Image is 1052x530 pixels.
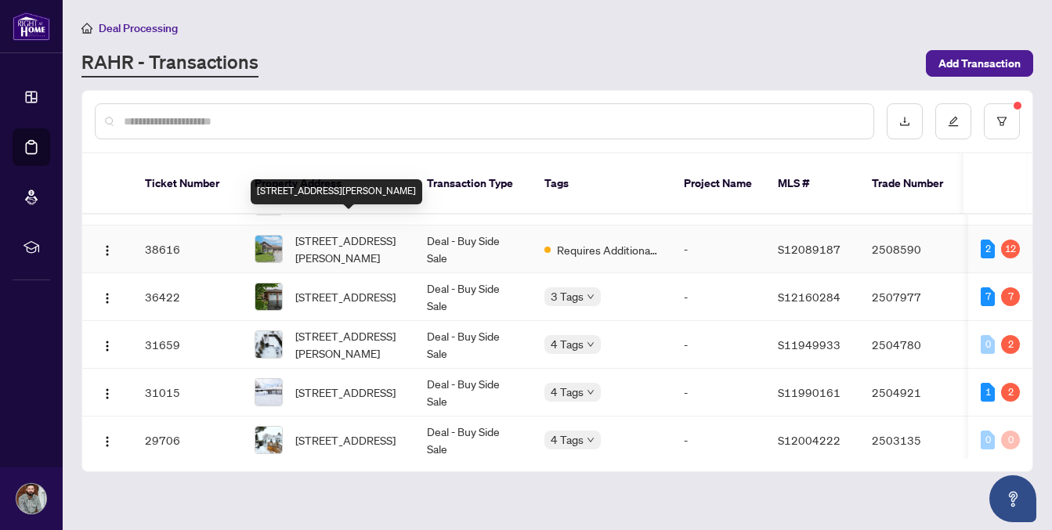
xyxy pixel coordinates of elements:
div: 1 [981,383,995,402]
th: Trade Number [859,153,969,215]
div: 0 [981,431,995,449]
th: Ticket Number [132,153,242,215]
span: download [899,116,910,127]
span: 3 Tags [551,287,584,305]
img: Logo [101,435,114,448]
button: filter [984,103,1020,139]
span: down [587,436,595,444]
div: 2 [981,240,995,258]
button: Logo [95,236,120,261]
span: S12004222 [778,433,841,447]
span: S12089187 [778,242,841,256]
td: - [671,416,765,464]
img: Logo [101,388,114,400]
button: download [887,103,923,139]
td: Deal - Buy Side Sale [414,273,532,321]
span: S12160284 [778,290,841,304]
button: edit [935,103,971,139]
td: - [671,369,765,416]
td: 2508590 [859,225,969,273]
td: Deal - Buy Side Sale [414,321,532,369]
span: down [587,341,595,348]
img: Logo [101,340,114,352]
div: 0 [1001,431,1020,449]
img: thumbnail-img [255,427,282,453]
td: - [671,321,765,369]
span: 4 Tags [551,431,584,449]
td: 2503135 [859,416,969,464]
th: Transaction Type [414,153,532,215]
button: Logo [95,380,120,405]
img: thumbnail-img [255,236,282,262]
span: Deal Processing [99,21,178,35]
th: Tags [532,153,671,215]
span: [STREET_ADDRESS] [295,431,396,449]
div: 7 [1001,287,1020,306]
span: filter [996,116,1007,127]
span: [STREET_ADDRESS][PERSON_NAME] [295,327,402,362]
td: Deal - Buy Side Sale [414,225,532,273]
span: home [81,23,92,34]
td: 2507977 [859,273,969,321]
button: Add Transaction [926,50,1033,77]
td: 38616 [132,225,242,273]
a: RAHR - Transactions [81,49,258,78]
span: 4 Tags [551,383,584,401]
span: S11949933 [778,337,841,352]
span: Add Transaction [938,51,1021,76]
td: Deal - Buy Side Sale [414,369,532,416]
div: 12 [1001,240,1020,258]
span: down [587,293,595,301]
img: thumbnail-img [255,379,282,406]
img: logo [13,12,50,41]
img: Logo [101,244,114,257]
img: thumbnail-img [255,331,282,358]
td: 2504921 [859,369,969,416]
span: down [587,388,595,396]
button: Logo [95,427,120,452]
th: MLS # [765,153,859,215]
img: thumbnail-img [255,283,282,310]
td: - [671,225,765,273]
span: [STREET_ADDRESS][PERSON_NAME] [295,232,402,266]
div: 2 [1001,383,1020,402]
td: 2504780 [859,321,969,369]
button: Logo [95,284,120,309]
div: 0 [981,335,995,354]
th: Property Address [242,153,414,215]
span: S11990161 [778,385,841,399]
td: 31659 [132,321,242,369]
td: 31015 [132,369,242,416]
span: [STREET_ADDRESS] [295,288,396,305]
span: Requires Additional Docs [557,241,659,258]
span: 4 Tags [551,335,584,353]
span: [STREET_ADDRESS] [295,384,396,401]
td: Deal - Buy Side Sale [414,416,532,464]
td: 29706 [132,416,242,464]
div: 7 [981,287,995,306]
button: Open asap [989,475,1036,522]
th: Project Name [671,153,765,215]
img: Profile Icon [16,484,46,514]
td: - [671,273,765,321]
img: Logo [101,292,114,305]
span: edit [948,116,959,127]
div: [STREET_ADDRESS][PERSON_NAME] [251,179,422,204]
td: 36422 [132,273,242,321]
div: 2 [1001,335,1020,354]
button: Logo [95,332,120,357]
